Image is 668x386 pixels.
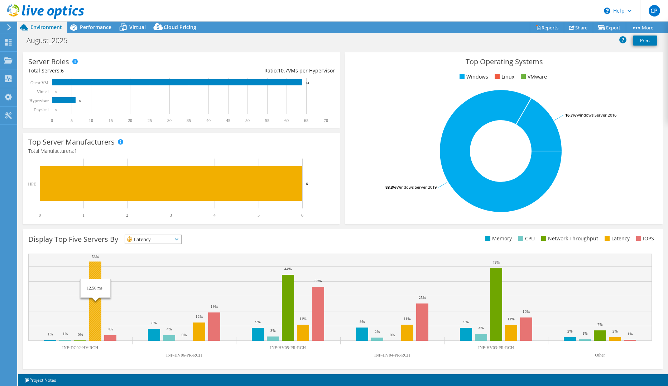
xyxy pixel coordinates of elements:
[255,320,261,324] text: 9%
[634,235,654,243] li: IOPS
[351,58,657,66] h3: Top Operating Systems
[92,254,99,259] text: 53%
[56,108,57,112] text: 0
[479,326,484,330] text: 4%
[89,118,93,123] text: 10
[166,353,202,358] text: INF-HV06-PR-RCH
[626,22,659,33] a: More
[23,37,78,44] h1: August_2025
[213,213,216,218] text: 4
[63,331,68,336] text: 1%
[37,89,49,94] text: Virtual
[565,112,576,118] tspan: 16.7%
[56,90,57,94] text: 0
[278,67,288,74] span: 10.7
[61,67,64,74] span: 6
[258,213,260,218] text: 5
[51,118,53,123] text: 0
[539,235,598,243] li: Network Throughput
[603,235,630,243] li: Latency
[493,73,514,81] li: Linux
[28,147,335,155] h4: Total Manufacturers:
[314,279,322,283] text: 36%
[508,317,515,321] text: 11%
[582,331,588,335] text: 1%
[129,24,146,30] span: Virtual
[299,316,307,321] text: 11%
[284,267,292,271] text: 44%
[306,182,308,186] text: 6
[170,213,172,218] text: 3
[29,98,49,103] text: Hypervisor
[78,332,83,336] text: 0%
[30,80,48,85] text: Guest VM
[167,327,172,331] text: 4%
[564,22,593,33] a: Share
[463,320,469,324] text: 9%
[390,333,395,337] text: 0%
[125,235,172,244] span: Latency
[82,213,85,218] text: 1
[34,107,49,112] text: Physical
[182,333,187,337] text: 0%
[39,213,41,218] text: 0
[19,376,61,385] a: Project Notes
[374,353,410,358] text: INF-HV04-PR-RCH
[478,345,514,350] text: INF-HV03-PR-RCH
[458,73,488,81] li: Windows
[28,138,115,146] h3: Top Server Manufacturers
[633,36,657,46] a: Print
[567,329,573,333] text: 2%
[523,309,530,314] text: 16%
[62,345,98,350] text: INF-DC02-HV-RCH
[167,118,172,123] text: 30
[128,118,132,123] text: 20
[74,147,77,154] span: 1
[284,118,289,123] text: 60
[612,329,618,333] text: 2%
[108,327,113,331] text: 4%
[306,81,309,85] text: 64
[397,184,437,190] tspan: Windows Server 2019
[48,332,53,336] text: 1%
[30,24,62,30] span: Environment
[576,112,616,118] tspan: Windows Server 2016
[404,316,411,321] text: 11%
[595,353,605,358] text: Other
[80,24,111,30] span: Performance
[492,260,500,264] text: 49%
[360,319,365,324] text: 9%
[324,118,328,123] text: 70
[301,213,303,218] text: 6
[649,5,660,17] span: CP
[245,118,250,123] text: 50
[530,22,564,33] a: Reports
[593,22,626,33] a: Export
[28,67,182,75] div: Total Servers:
[71,118,73,123] text: 5
[270,345,306,350] text: INF-HV05-PR-RCH
[206,118,211,123] text: 40
[597,322,603,326] text: 7%
[628,331,633,336] text: 1%
[516,235,535,243] li: CPU
[196,314,203,319] text: 12%
[109,118,113,123] text: 15
[28,182,36,187] text: HPE
[270,328,276,333] text: 3%
[484,235,512,243] li: Memory
[419,295,426,300] text: 25%
[304,118,308,123] text: 65
[28,58,69,66] h3: Server Roles
[519,73,547,81] li: VMware
[211,304,218,309] text: 19%
[79,99,81,103] text: 6
[164,24,196,30] span: Cloud Pricing
[375,329,380,334] text: 2%
[226,118,230,123] text: 45
[604,8,610,14] svg: \n
[265,118,269,123] text: 55
[152,321,157,325] text: 8%
[187,118,191,123] text: 35
[182,67,335,75] div: Ratio: VMs per Hypervisor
